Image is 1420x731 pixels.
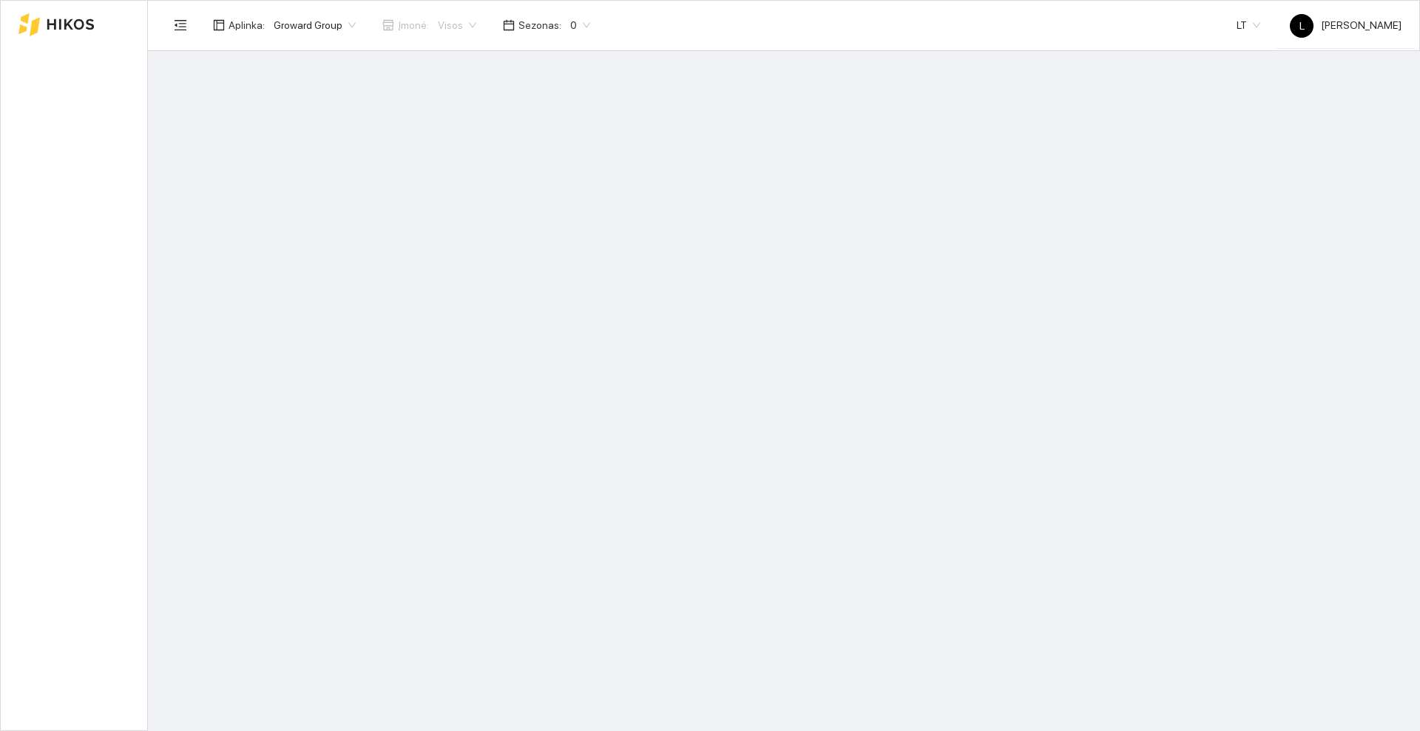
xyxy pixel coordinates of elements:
[1299,14,1305,38] span: L
[438,14,476,36] span: Visos
[213,19,225,31] span: layout
[398,17,429,33] span: Įmonė :
[174,18,187,32] span: menu-fold
[1237,14,1260,36] span: LT
[570,14,590,36] span: 0
[274,14,356,36] span: Groward Group
[518,17,561,33] span: Sezonas :
[382,19,394,31] span: shop
[503,19,515,31] span: calendar
[229,17,265,33] span: Aplinka :
[166,10,195,40] button: menu-fold
[1290,19,1402,31] span: [PERSON_NAME]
